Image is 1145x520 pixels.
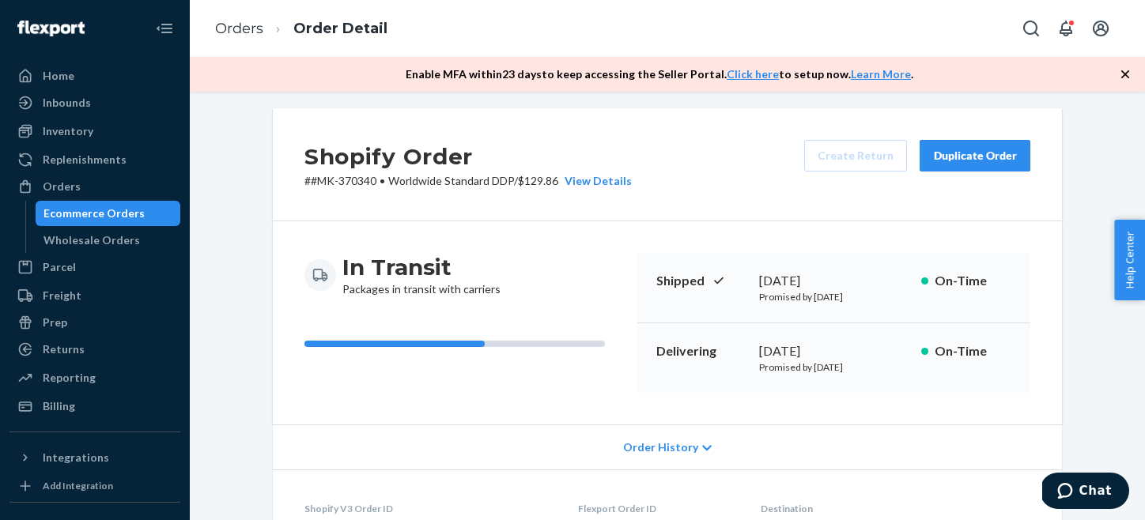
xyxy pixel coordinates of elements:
[1085,13,1117,44] button: Open account menu
[1050,13,1082,44] button: Open notifications
[36,201,181,226] a: Ecommerce Orders
[36,228,181,253] a: Wholesale Orders
[558,173,632,189] button: View Details
[759,342,909,360] div: [DATE]
[9,283,180,308] a: Freight
[759,272,909,290] div: [DATE]
[9,477,180,496] a: Add Integration
[406,66,913,82] p: Enable MFA within 23 days to keep accessing the Seller Portal. to setup now. .
[1015,13,1047,44] button: Open Search Box
[388,174,514,187] span: Worldwide Standard DDP
[43,152,127,168] div: Replenishments
[43,95,91,111] div: Inbounds
[304,173,632,189] p: # #MK-370340 / $129.86
[43,179,81,194] div: Orders
[215,20,263,37] a: Orders
[761,502,1030,515] dt: Destination
[935,272,1011,290] p: On-Time
[623,439,698,455] span: Order History
[43,341,85,357] div: Returns
[9,174,180,199] a: Orders
[342,253,501,297] div: Packages in transit with carriers
[17,21,85,36] img: Flexport logo
[9,337,180,362] a: Returns
[9,254,180,280] a: Parcel
[920,140,1030,171] button: Duplicate Order
[43,259,76,275] div: Parcel
[342,253,501,281] h3: In Transit
[43,370,96,386] div: Reporting
[933,148,1017,164] div: Duplicate Order
[43,288,81,303] div: Freight
[727,67,779,81] a: Click here
[1042,473,1129,512] iframe: Opens a widget where you can chat to one of our agents
[43,232,140,248] div: Wholesale Orders
[43,205,145,221] div: Ecommerce Orders
[43,398,75,414] div: Billing
[9,147,180,172] a: Replenishments
[304,502,553,515] dt: Shopify V3 Order ID
[578,502,736,515] dt: Flexport Order ID
[43,315,67,330] div: Prep
[304,140,632,173] h2: Shopify Order
[1114,220,1145,300] button: Help Center
[9,90,180,115] a: Inbounds
[43,450,109,465] div: Integrations
[202,6,400,52] ol: breadcrumbs
[851,67,911,81] a: Learn More
[9,310,180,335] a: Prep
[293,20,387,37] a: Order Detail
[9,394,180,419] a: Billing
[43,479,113,492] div: Add Integration
[656,342,746,360] p: Delivering
[380,174,385,187] span: •
[759,360,909,374] p: Promised by [DATE]
[804,140,907,171] button: Create Return
[43,123,93,139] div: Inventory
[656,272,746,290] p: Shipped
[9,445,180,470] button: Integrations
[759,290,909,303] p: Promised by [DATE]
[9,119,180,144] a: Inventory
[149,13,180,44] button: Close Navigation
[9,63,180,89] a: Home
[43,68,74,84] div: Home
[9,365,180,390] a: Reporting
[935,342,1011,360] p: On-Time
